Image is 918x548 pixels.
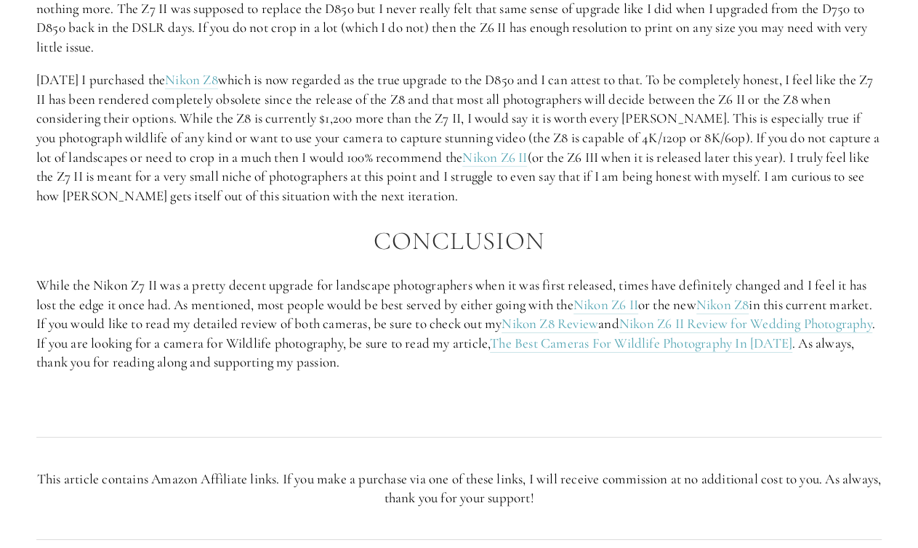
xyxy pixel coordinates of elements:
a: Nikon Z6 II [462,149,527,167]
h2: Conclusion [36,227,882,255]
p: [DATE] I purchased the which is now regarded as the true upgrade to the D850 and I can attest to ... [36,70,882,205]
a: Nikon Z6 II Review for Wedding Photography [619,315,872,333]
p: While the Nikon Z7 II was a pretty decent upgrade for landscape photographers when it was first r... [36,276,882,372]
p: This article contains Amazon Affiliate links. If you make a purchase via one of these links, I wi... [36,470,882,508]
a: The Best Cameras For Wildlife Photography In [DATE] [490,335,792,353]
a: Nikon Z8 [696,296,749,314]
a: Nikon Z8 Review [502,315,598,333]
a: Nikon Z6 II [573,296,638,314]
a: Nikon Z8 [165,71,218,89]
